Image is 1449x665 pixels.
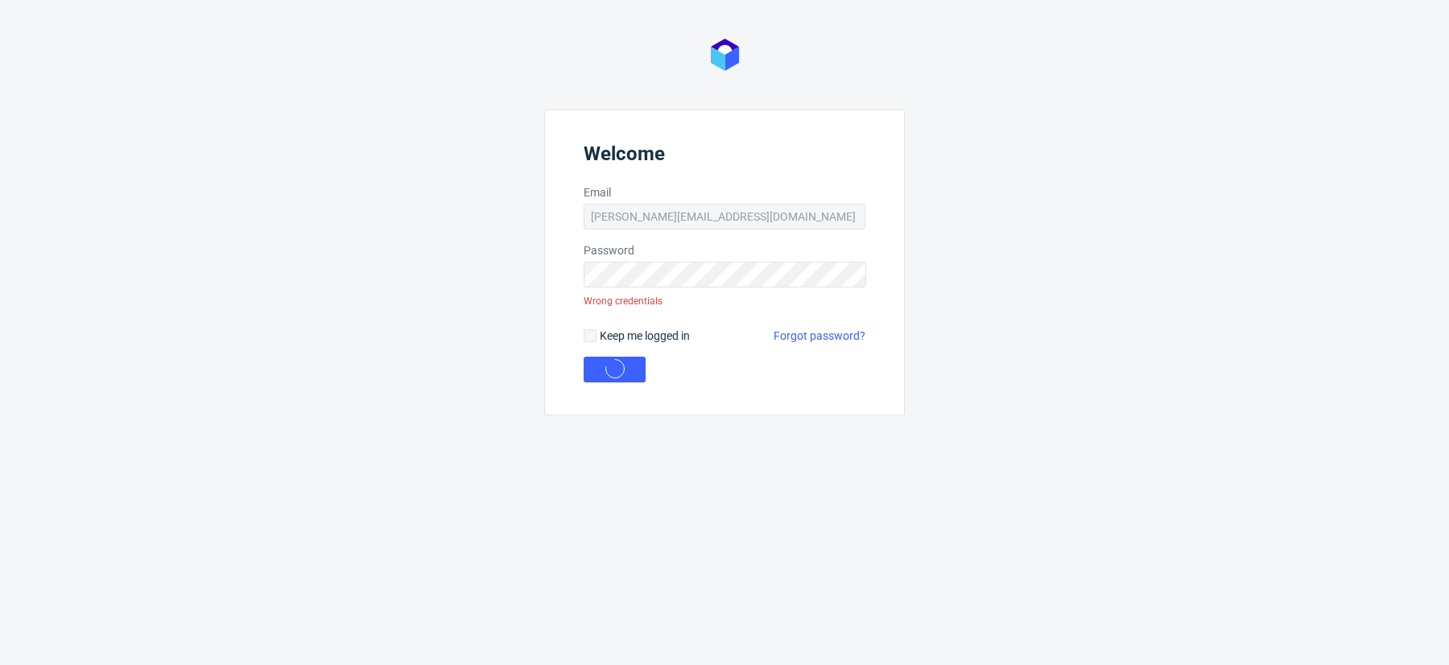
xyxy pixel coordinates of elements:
[600,328,690,344] span: Keep me logged in
[584,242,865,258] label: Password
[584,287,663,315] div: Wrong credentials
[584,184,865,200] label: Email
[774,328,865,344] a: Forgot password?
[584,142,865,171] header: Welcome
